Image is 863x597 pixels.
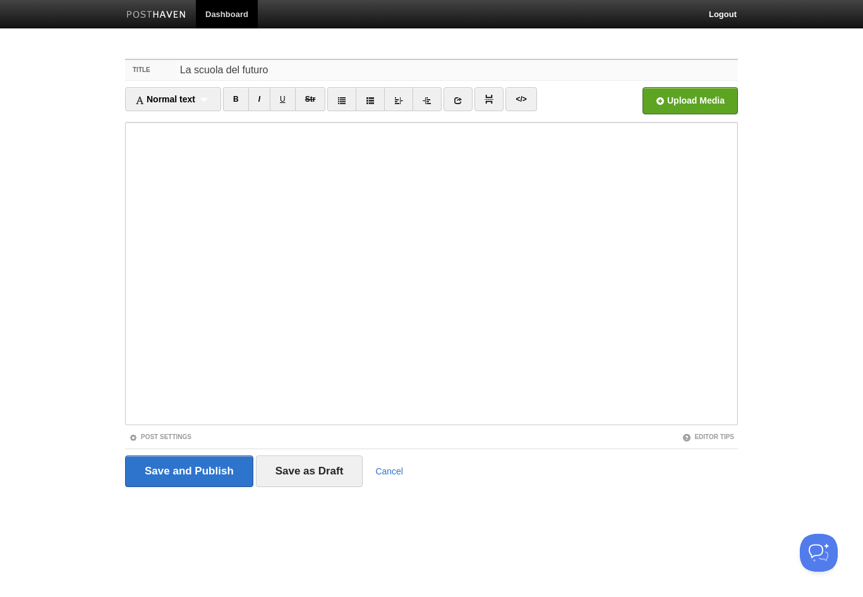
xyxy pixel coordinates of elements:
[125,455,253,487] input: Save and Publish
[270,87,296,111] a: U
[248,87,270,111] a: I
[305,95,316,104] del: Str
[129,433,191,440] a: Post Settings
[485,95,493,104] img: pagebreak-icon.png
[135,94,195,104] span: Normal text
[223,87,249,111] a: B
[505,87,536,111] a: </>
[125,60,176,80] label: Title
[126,11,186,20] img: Posthaven-bar
[375,466,403,476] a: Cancel
[256,455,363,487] input: Save as Draft
[800,534,838,572] iframe: Help Scout Beacon - Open
[682,433,734,440] a: Editor Tips
[295,87,326,111] a: Str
